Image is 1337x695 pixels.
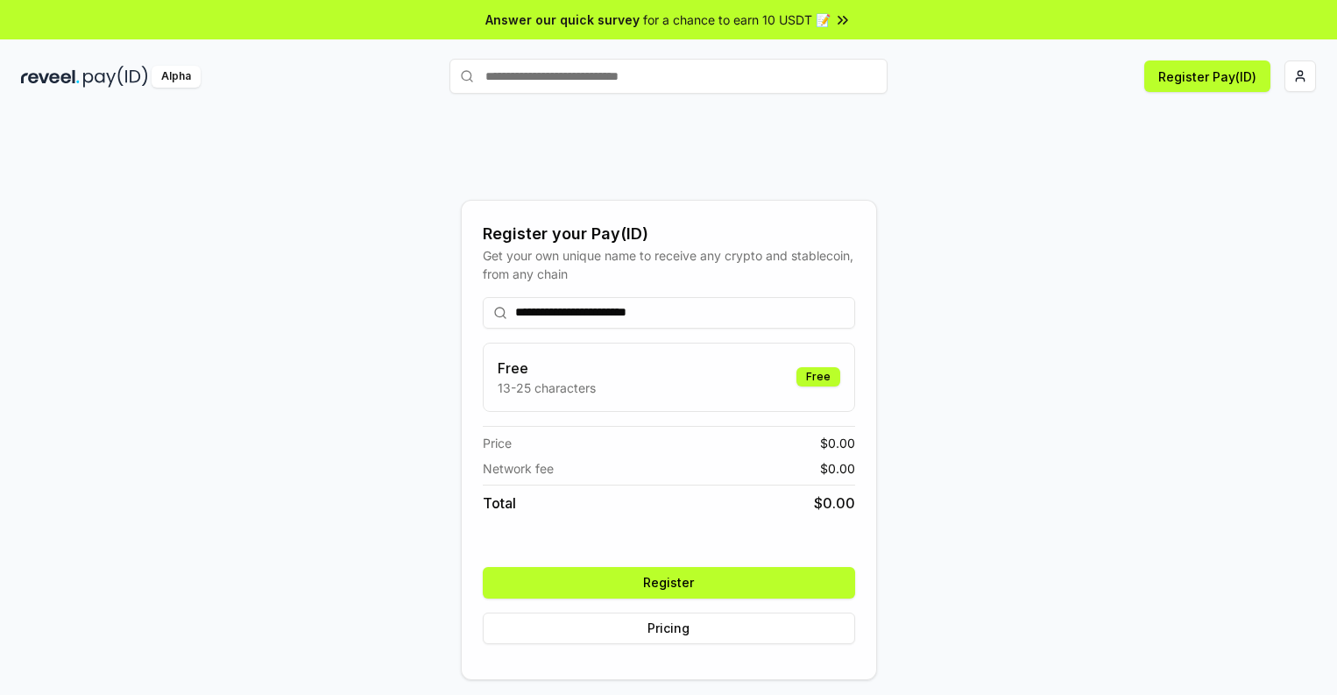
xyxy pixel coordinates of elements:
[796,367,840,387] div: Free
[498,358,596,379] h3: Free
[498,379,596,397] p: 13-25 characters
[820,459,855,478] span: $ 0.00
[483,222,855,246] div: Register your Pay(ID)
[483,567,855,599] button: Register
[1144,60,1270,92] button: Register Pay(ID)
[483,493,516,514] span: Total
[21,66,80,88] img: reveel_dark
[483,459,554,478] span: Network fee
[814,493,855,514] span: $ 0.00
[83,66,148,88] img: pay_id
[483,434,512,452] span: Price
[152,66,201,88] div: Alpha
[643,11,831,29] span: for a chance to earn 10 USDT 📝
[820,434,855,452] span: $ 0.00
[485,11,640,29] span: Answer our quick survey
[483,613,855,644] button: Pricing
[483,246,855,283] div: Get your own unique name to receive any crypto and stablecoin, from any chain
